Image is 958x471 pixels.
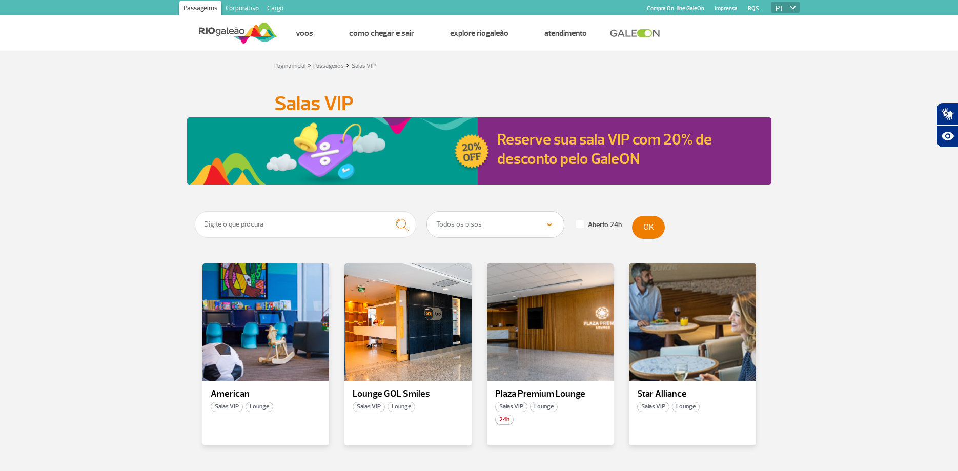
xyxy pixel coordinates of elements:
div: Plugin de acessibilidade da Hand Talk. [936,103,958,148]
h1: Salas VIP [274,95,684,112]
p: Star Alliance [637,389,748,399]
a: Passageiros [179,1,221,17]
a: Voos [296,28,313,38]
span: Salas VIP [211,402,243,412]
span: Lounge [672,402,700,412]
p: Lounge GOL Smiles [353,389,463,399]
button: Abrir tradutor de língua de sinais. [936,103,958,125]
span: Salas VIP [353,402,385,412]
a: Passageiros [313,62,344,70]
button: Abrir recursos assistivos. [936,125,958,148]
label: Aberto 24h [576,220,622,230]
a: Como chegar e sair [349,28,414,38]
span: Lounge [246,402,273,412]
span: Salas VIP [495,402,527,412]
a: Compra On-line GaleOn [647,5,704,12]
a: Página inicial [274,62,305,70]
a: Atendimento [544,28,587,38]
span: Salas VIP [637,402,669,412]
a: Cargo [263,1,288,17]
img: Reserve sua sala VIP com 20% de desconto pelo GaleON [187,117,491,185]
a: > [308,59,311,71]
input: Digite o que procura [195,211,417,238]
a: Explore RIOgaleão [450,28,508,38]
span: Lounge [388,402,415,412]
a: > [346,59,350,71]
span: Lounge [530,402,558,412]
a: Reserve sua sala VIP com 20% de desconto pelo GaleON [497,130,712,169]
p: Plaza Premium Lounge [495,389,606,399]
a: RQS [748,5,759,12]
a: Corporativo [221,1,263,17]
span: 24h [495,415,514,425]
a: Imprensa [715,5,738,12]
button: OK [632,216,665,239]
a: Salas VIP [352,62,376,70]
p: American [211,389,321,399]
